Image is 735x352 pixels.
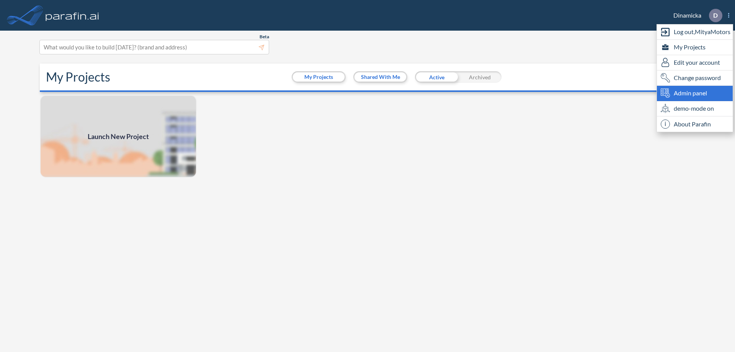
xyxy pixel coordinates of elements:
span: Beta [260,34,269,40]
span: My Projects [674,43,706,52]
div: demo-mode on [657,101,733,116]
button: My Projects [293,72,345,82]
span: Change password [674,73,721,82]
span: Admin panel [674,88,707,98]
img: logo [44,8,101,23]
span: Launch New Project [88,131,149,142]
span: Edit your account [674,58,720,67]
span: demo-mode on [674,104,714,113]
div: Log out [657,25,733,40]
div: Archived [458,71,501,83]
div: Change password [657,70,733,86]
button: Shared With Me [354,72,406,82]
h2: My Projects [46,70,110,84]
div: My Projects [657,40,733,55]
div: About Parafin [657,116,733,132]
div: Edit user [657,55,733,70]
span: Log out, MityaMotors [674,27,730,36]
div: Active [415,71,458,83]
img: add [40,95,197,178]
p: D [713,12,718,19]
span: About Parafin [674,120,711,129]
a: Launch New Project [40,95,197,178]
div: Dinamicka [662,9,729,22]
div: Admin panel [657,86,733,101]
span: i [661,120,670,129]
